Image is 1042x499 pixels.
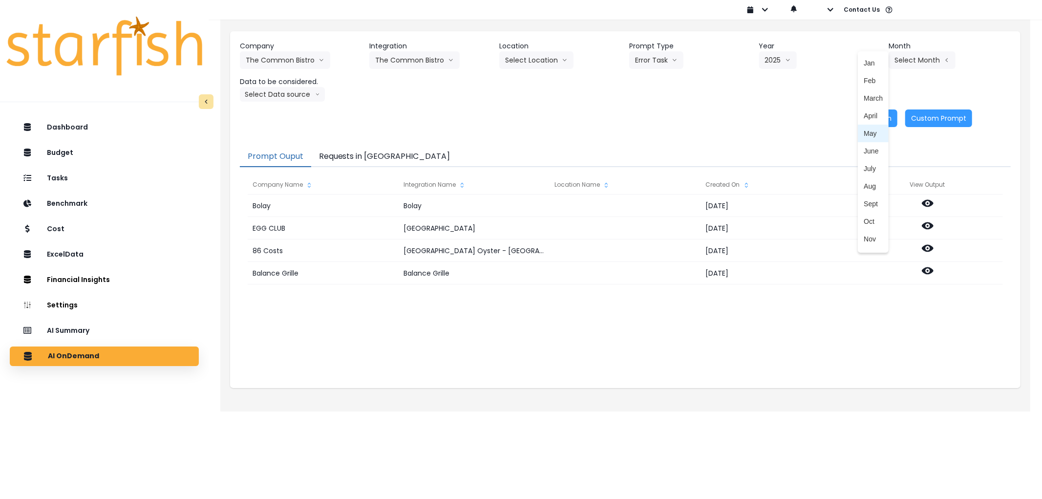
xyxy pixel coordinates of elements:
[248,262,398,284] div: Balance Grille
[629,51,683,69] button: Error Taskarrow down line
[10,219,199,239] button: Cost
[248,239,398,262] div: 86 Costs
[47,326,89,335] p: AI Summary
[858,51,889,253] ul: Select Montharrow left line
[499,41,621,51] header: Location
[10,194,199,214] button: Benchmark
[602,181,610,189] svg: sort
[10,143,199,163] button: Budget
[701,175,851,195] div: Created On
[10,270,199,290] button: Financial Insights
[629,41,751,51] header: Prompt Type
[10,296,199,315] button: Settings
[248,195,398,217] div: Bolay
[743,181,750,189] svg: sort
[311,147,458,167] button: Requests in [GEOGRAPHIC_DATA]
[852,175,1003,195] div: View Output
[319,55,324,65] svg: arrow down line
[864,93,883,103] span: March
[47,250,84,259] p: ExcelData
[499,51,574,69] button: Select Locationarrow down line
[701,262,851,284] div: [DATE]
[864,76,883,86] span: Feb
[10,245,199,264] button: ExcelData
[240,87,325,102] button: Select Data sourcearrow down line
[864,111,883,121] span: April
[785,55,791,65] svg: arrow down line
[10,169,199,188] button: Tasks
[701,195,851,217] div: [DATE]
[248,217,398,239] div: EGG CLUB
[399,217,549,239] div: [GEOGRAPHIC_DATA]
[550,175,700,195] div: Location Name
[864,181,883,191] span: Aug
[47,199,87,208] p: Benchmark
[47,149,73,157] p: Budget
[759,51,797,69] button: 2025arrow down line
[864,234,883,244] span: Nov
[944,55,950,65] svg: arrow left line
[399,239,549,262] div: [GEOGRAPHIC_DATA] Oyster - [GEOGRAPHIC_DATA]
[889,41,1011,51] header: Month
[864,199,883,209] span: Sept
[701,239,851,262] div: [DATE]
[759,41,881,51] header: Year
[48,352,99,361] p: AI OnDemand
[864,146,883,156] span: June
[864,58,883,68] span: Jan
[10,321,199,341] button: AI Summary
[399,262,549,284] div: Balance Grille
[864,129,883,138] span: May
[248,175,398,195] div: Company Name
[905,109,972,127] button: Custom Prompt
[305,181,313,189] svg: sort
[369,51,460,69] button: The Common Bistroarrow down line
[448,55,454,65] svg: arrow down line
[240,41,362,51] header: Company
[369,41,491,51] header: Integration
[399,175,549,195] div: Integration Name
[315,89,320,99] svg: arrow down line
[889,51,956,69] button: Select Montharrow left line
[47,225,64,233] p: Cost
[47,123,88,131] p: Dashboard
[672,55,678,65] svg: arrow down line
[240,77,362,87] header: Data to be considered.
[10,118,199,137] button: Dashboard
[701,217,851,239] div: [DATE]
[240,147,311,167] button: Prompt Ouput
[240,51,330,69] button: The Common Bistroarrow down line
[10,347,199,366] button: AI OnDemand
[47,174,68,182] p: Tasks
[399,195,549,217] div: Bolay
[864,164,883,174] span: July
[458,181,466,189] svg: sort
[562,55,568,65] svg: arrow down line
[864,217,883,226] span: Oct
